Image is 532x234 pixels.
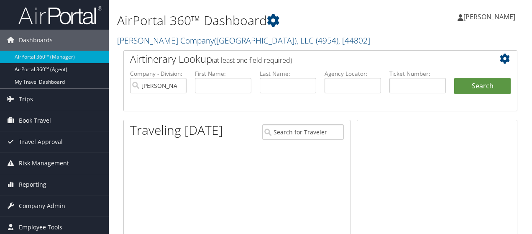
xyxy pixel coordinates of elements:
span: Travel Approval [19,131,63,152]
button: Search [454,78,511,95]
input: Search for Traveler [262,124,344,140]
h1: AirPortal 360™ Dashboard [117,12,388,29]
span: Book Travel [19,110,51,131]
span: Company Admin [19,195,65,216]
span: [PERSON_NAME] [463,12,515,21]
label: Agency Locator: [325,69,381,78]
label: Last Name: [260,69,316,78]
h1: Traveling [DATE] [130,121,223,139]
a: [PERSON_NAME] [458,4,524,29]
h2: Airtinerary Lookup [130,52,478,66]
label: First Name: [195,69,251,78]
span: Trips [19,89,33,110]
label: Company - Division: [130,69,187,78]
span: , [ 44802 ] [338,35,370,46]
a: [PERSON_NAME] Company([GEOGRAPHIC_DATA]), LLC [117,35,370,46]
label: Ticket Number: [389,69,446,78]
span: Reporting [19,174,46,195]
span: Risk Management [19,153,69,174]
img: airportal-logo.png [18,5,102,25]
span: Dashboards [19,30,53,51]
span: ( 4954 ) [316,35,338,46]
span: (at least one field required) [212,56,292,65]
